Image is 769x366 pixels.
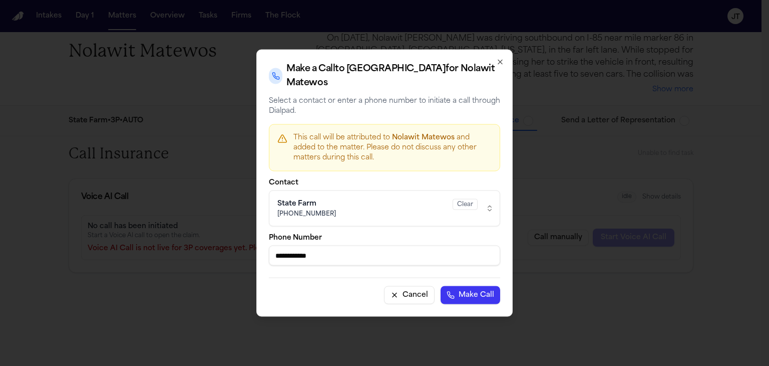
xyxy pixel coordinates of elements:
[277,210,447,218] span: [PHONE_NUMBER]
[277,199,447,209] div: State Farm
[269,179,500,187] label: Contact
[293,133,492,163] p: This call will be attributed to and added to the matter. Please do not discuss any other matters ...
[269,96,500,116] p: Select a contact or enter a phone number to initiate a call through Dialpad.
[286,62,500,90] h2: Make a Call to [GEOGRAPHIC_DATA] for Nolawit Matewos
[392,134,455,141] span: Nolawit Matewos
[269,235,500,242] label: Phone Number
[441,286,500,304] button: Make Call
[453,199,478,210] div: Clear
[384,286,435,304] button: Cancel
